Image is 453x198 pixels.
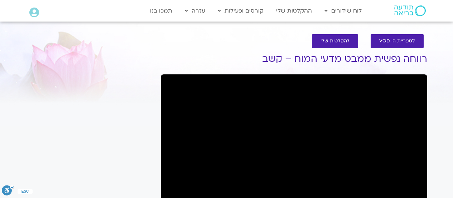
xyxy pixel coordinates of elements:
a: לוח שידורים [321,4,365,18]
img: תודעה בריאה [394,5,426,16]
a: לספריית ה-VOD [371,34,424,48]
a: עזרה [181,4,209,18]
h1: רווחה נפשית ממבט מדעי המוח – קשב [161,54,427,64]
a: קורסים ופעילות [214,4,267,18]
a: להקלטות שלי [312,34,358,48]
a: ההקלטות שלי [273,4,315,18]
span: לספריית ה-VOD [379,38,415,44]
a: תמכו בנו [146,4,176,18]
span: להקלטות שלי [321,38,350,44]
